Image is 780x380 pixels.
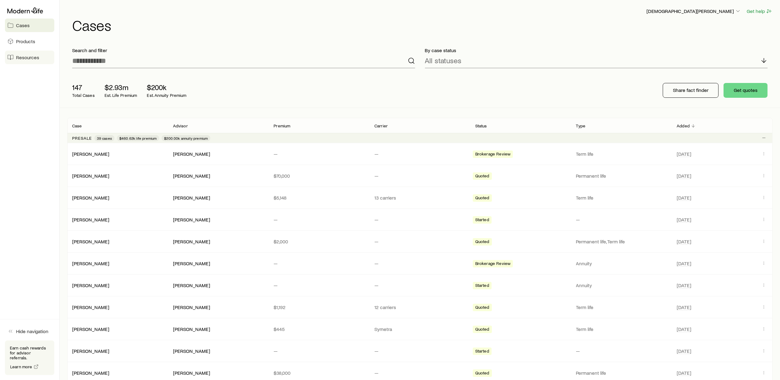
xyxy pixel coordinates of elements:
[173,370,210,376] div: [PERSON_NAME]
[673,87,708,93] p: Share fact finder
[173,123,188,128] p: Advisor
[72,238,109,244] a: [PERSON_NAME]
[105,93,137,98] p: Est. Life Premium
[105,83,137,92] p: $2.93m
[576,370,667,376] p: Permanent life
[274,195,365,201] p: $5,148
[173,217,210,223] div: [PERSON_NAME]
[274,370,365,376] p: $38,000
[72,47,415,53] p: Search and filter
[274,348,365,354] p: —
[97,136,112,141] span: 39 cases
[374,348,465,354] p: —
[374,123,388,128] p: Carrier
[576,260,667,266] p: Annuity
[72,326,109,332] a: [PERSON_NAME]
[374,282,465,288] p: —
[576,326,667,332] p: Term life
[475,305,489,311] span: Quoted
[72,304,109,311] div: [PERSON_NAME]
[425,47,768,53] p: By case status
[72,93,95,98] p: Total Cases
[677,370,691,376] span: [DATE]
[374,173,465,179] p: —
[646,8,741,15] button: [DEMOGRAPHIC_DATA][PERSON_NAME]
[475,123,487,128] p: Status
[274,238,365,245] p: $2,000
[16,38,35,44] span: Products
[72,348,109,354] div: [PERSON_NAME]
[5,19,54,32] a: Cases
[72,217,109,223] div: [PERSON_NAME]
[72,348,109,354] a: [PERSON_NAME]
[173,326,210,332] div: [PERSON_NAME]
[677,195,691,201] span: [DATE]
[10,345,49,360] p: Earn cash rewards for advisor referrals.
[164,136,208,141] span: $200.00k annuity premium
[72,18,773,32] h1: Cases
[173,260,210,267] div: [PERSON_NAME]
[119,136,157,141] span: $460.62k life premium
[72,151,109,157] a: [PERSON_NAME]
[72,173,109,179] div: [PERSON_NAME]
[475,239,489,246] span: Quoted
[677,348,691,354] span: [DATE]
[576,195,667,201] p: Term life
[72,260,109,267] div: [PERSON_NAME]
[576,348,667,354] p: —
[475,327,489,333] span: Quoted
[646,8,741,14] p: [DEMOGRAPHIC_DATA][PERSON_NAME]
[16,22,30,28] span: Cases
[5,341,54,375] div: Earn cash rewards for advisor referrals.Learn more
[72,136,92,141] p: Presale
[16,328,48,334] span: Hide navigation
[274,123,290,128] p: Premium
[576,282,667,288] p: Annuity
[374,238,465,245] p: —
[677,217,691,223] span: [DATE]
[173,348,210,354] div: [PERSON_NAME]
[576,217,667,223] p: —
[475,349,489,355] span: Started
[576,151,667,157] p: Term life
[16,54,39,60] span: Resources
[677,326,691,332] span: [DATE]
[173,282,210,289] div: [PERSON_NAME]
[173,238,210,245] div: [PERSON_NAME]
[576,123,586,128] p: Type
[72,370,109,376] div: [PERSON_NAME]
[274,217,365,223] p: —
[576,173,667,179] p: Permanent life
[677,151,691,157] span: [DATE]
[72,326,109,332] div: [PERSON_NAME]
[72,260,109,266] a: [PERSON_NAME]
[147,93,187,98] p: Est. Annuity Premium
[677,260,691,266] span: [DATE]
[72,217,109,222] a: [PERSON_NAME]
[663,83,719,98] button: Share fact finder
[374,304,465,310] p: 12 carriers
[274,304,365,310] p: $1,192
[475,217,489,224] span: Started
[374,370,465,376] p: —
[72,123,82,128] p: Case
[677,282,691,288] span: [DATE]
[72,282,109,288] a: [PERSON_NAME]
[374,326,465,332] p: Symetra
[10,365,32,369] span: Learn more
[173,304,210,311] div: [PERSON_NAME]
[274,282,365,288] p: —
[425,56,462,65] p: All statuses
[5,35,54,48] a: Products
[677,173,691,179] span: [DATE]
[677,304,691,310] span: [DATE]
[72,195,109,200] a: [PERSON_NAME]
[475,195,489,202] span: Quoted
[374,217,465,223] p: —
[475,283,489,289] span: Started
[475,370,489,377] span: Quoted
[274,260,365,266] p: —
[374,260,465,266] p: —
[173,195,210,201] div: [PERSON_NAME]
